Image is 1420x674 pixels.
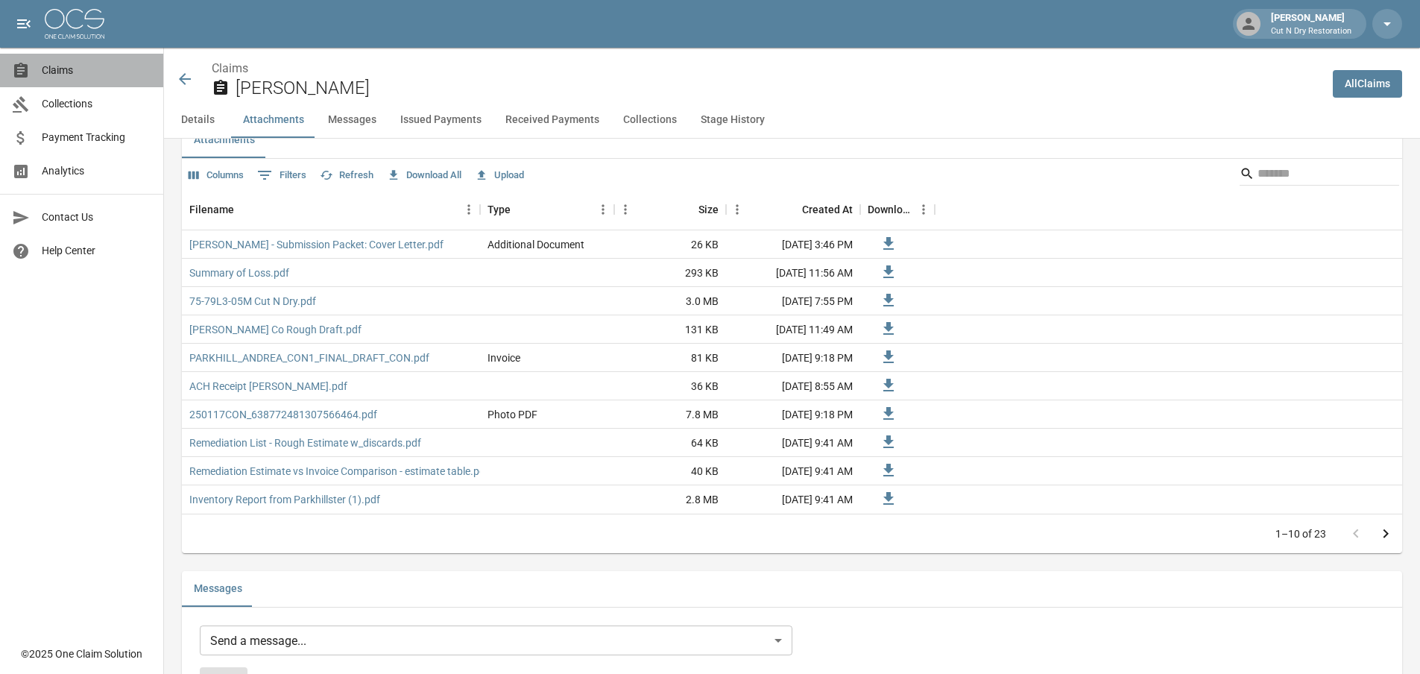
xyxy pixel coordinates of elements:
div: Type [480,189,614,230]
button: Collections [611,102,689,138]
div: Filename [182,189,480,230]
span: Contact Us [42,210,151,225]
div: [DATE] 9:41 AM [726,457,860,485]
div: 3.0 MB [614,287,726,315]
span: Analytics [42,163,151,179]
div: [DATE] 3:46 PM [726,230,860,259]
button: Messages [182,571,254,607]
div: 64 KB [614,429,726,457]
button: Select columns [185,164,247,187]
a: Remediation List - Rough Estimate w_discards.pdf [189,435,421,450]
div: [DATE] 9:18 PM [726,344,860,372]
button: Messages [316,102,388,138]
div: 131 KB [614,315,726,344]
div: Search [1240,162,1399,189]
a: Claims [212,61,248,75]
button: Menu [614,198,637,221]
div: © 2025 One Claim Solution [21,646,142,661]
nav: breadcrumb [212,60,1321,78]
div: [DATE] 9:18 PM [726,400,860,429]
a: PARKHILL_ANDREA_CON1_FINAL_DRAFT_CON.pdf [189,350,429,365]
p: Cut N Dry Restoration [1271,25,1351,38]
span: Help Center [42,243,151,259]
div: [DATE] 9:41 AM [726,485,860,514]
a: 75-79L3-05M Cut N Dry.pdf [189,294,316,309]
h2: [PERSON_NAME] [236,78,1321,99]
img: ocs-logo-white-transparent.png [45,9,104,39]
button: Details [164,102,231,138]
div: Invoice [487,350,520,365]
div: Download [860,189,935,230]
button: Show filters [253,163,310,187]
div: 293 KB [614,259,726,287]
button: Stage History [689,102,777,138]
div: [DATE] 11:49 AM [726,315,860,344]
div: Send a message... [200,626,792,655]
button: Download All [383,164,465,187]
a: [PERSON_NAME] - Submission Packet: Cover Letter.pdf [189,237,444,252]
button: Menu [726,198,748,221]
div: Created At [802,189,853,230]
div: Photo PDF [487,407,537,422]
a: ACH Receipt [PERSON_NAME].pdf [189,379,347,394]
button: Menu [912,198,935,221]
button: Refresh [316,164,377,187]
button: Menu [592,198,614,221]
button: Menu [458,198,480,221]
div: Filename [189,189,234,230]
div: [DATE] 7:55 PM [726,287,860,315]
a: Inventory Report from Parkhillster (1).pdf [189,492,380,507]
button: Go to next page [1371,519,1401,549]
span: Collections [42,96,151,112]
div: Size [614,189,726,230]
div: Created At [726,189,860,230]
div: 36 KB [614,372,726,400]
button: Upload [471,164,528,187]
span: Claims [42,63,151,78]
div: 2.8 MB [614,485,726,514]
div: related-list tabs [182,122,1402,158]
a: Remediation Estimate vs Invoice Comparison - estimate table.pdf [189,464,489,479]
a: 250117CON_638772481307566464.pdf [189,407,377,422]
div: [DATE] 8:55 AM [726,372,860,400]
div: 26 KB [614,230,726,259]
div: [DATE] 11:56 AM [726,259,860,287]
div: Type [487,189,511,230]
div: anchor tabs [164,102,1420,138]
a: AllClaims [1333,70,1402,98]
div: related-list tabs [182,571,1402,607]
button: open drawer [9,9,39,39]
button: Attachments [231,102,316,138]
button: Received Payments [493,102,611,138]
div: 81 KB [614,344,726,372]
button: Issued Payments [388,102,493,138]
div: Download [868,189,912,230]
div: [PERSON_NAME] [1265,10,1357,37]
div: 7.8 MB [614,400,726,429]
div: [DATE] 9:41 AM [726,429,860,457]
button: Attachments [182,122,267,158]
a: [PERSON_NAME] Co Rough Draft.pdf [189,322,362,337]
div: 40 KB [614,457,726,485]
span: Payment Tracking [42,130,151,145]
a: Summary of Loss.pdf [189,265,289,280]
div: Additional Document [487,237,584,252]
p: 1–10 of 23 [1275,526,1326,541]
div: Size [698,189,719,230]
